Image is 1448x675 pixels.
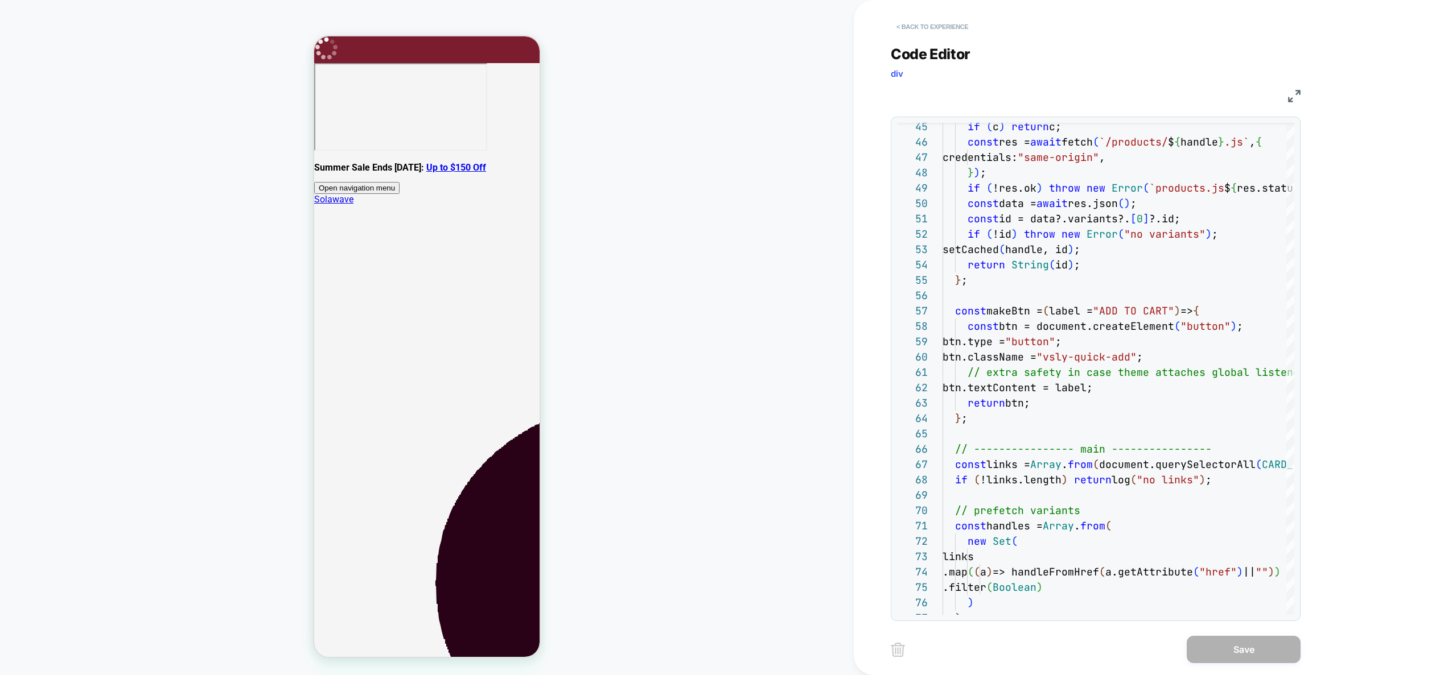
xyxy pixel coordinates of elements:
[1049,120,1062,133] span: c;
[955,519,986,532] span: const
[1036,581,1043,594] span: )
[1256,135,1262,148] span: {
[943,151,1018,164] span: credentials:
[1118,227,1124,241] span: (
[1262,458,1324,471] span: CARD_LINKS
[897,564,928,579] div: 74
[974,565,980,578] span: (
[1068,258,1074,271] span: )
[1093,135,1099,148] span: (
[1180,135,1218,148] span: handle
[1011,227,1018,241] span: )
[1036,350,1137,363] span: "vsly-quick-add"
[1130,212,1137,225] span: [
[1011,258,1049,271] span: String
[986,227,993,241] span: (
[897,457,928,472] div: 67
[897,180,928,196] div: 49
[1005,243,1068,256] span: handle, id
[1237,320,1243,333] span: ;
[5,147,81,156] span: Open navigation menu
[897,411,928,426] div: 64
[1137,350,1143,363] span: ;
[1124,197,1130,210] span: )
[897,288,928,303] div: 56
[980,166,986,179] span: ;
[897,134,928,150] div: 46
[968,135,999,148] span: const
[1011,120,1049,133] span: return
[1105,519,1112,532] span: (
[943,565,968,578] span: .map
[943,335,1005,348] span: btn.type =
[1174,320,1180,333] span: (
[1187,636,1301,663] button: Save
[1049,258,1055,271] span: (
[999,135,1030,148] span: res =
[1062,473,1068,486] span: )
[986,581,993,594] span: (
[1212,227,1218,241] span: ;
[993,181,1036,194] span: !res.ok
[1087,181,1105,194] span: new
[955,458,986,471] span: const
[968,320,999,333] span: const
[968,366,1281,379] span: // extra safety in case theme attaches global list
[897,395,928,411] div: 63
[968,166,974,179] span: }
[1130,473,1137,486] span: (
[897,579,928,595] div: 75
[1288,90,1301,102] img: fullscreen
[968,396,1005,409] span: return
[897,487,928,503] div: 69
[897,595,928,610] div: 76
[897,349,928,365] div: 60
[1074,258,1080,271] span: ;
[1099,458,1256,471] span: document.querySelectorAll
[1030,458,1062,471] span: Array
[897,257,928,272] div: 54
[968,596,974,609] span: )
[999,243,1005,256] span: (
[943,550,974,563] span: links
[1005,335,1055,348] span: "button"
[1130,197,1137,210] span: ;
[897,472,928,487] div: 68
[897,318,928,334] div: 58
[1043,304,1049,317] span: (
[1224,181,1231,194] span: $
[897,441,928,457] div: 66
[1137,473,1199,486] span: "no links"
[986,181,993,194] span: (
[993,565,1099,578] span: => handleFromHref
[1268,565,1274,578] span: )
[999,320,1174,333] span: btn = document.createElement
[961,412,968,425] span: ;
[1099,135,1168,148] span: `/products/
[1199,473,1206,486] span: )
[1174,304,1180,317] span: )
[1237,181,1299,194] span: res.status
[1149,181,1224,194] span: `products.js
[961,274,968,287] span: ;
[1124,227,1206,241] span: "no variants"
[112,126,172,136] a: Up to $150 Off
[980,473,1062,486] span: !links.length
[1087,227,1118,241] span: Error
[897,518,928,533] div: 71
[1099,151,1105,164] span: ,
[897,196,928,211] div: 50
[968,197,999,210] span: const
[1112,473,1130,486] span: log
[968,227,980,241] span: if
[1281,366,1318,379] span: eners:
[993,120,999,133] span: c
[986,304,1043,317] span: makeBtn =
[1068,197,1118,210] span: res.json
[897,303,928,318] div: 57
[1168,135,1174,148] span: $
[1074,243,1080,256] span: ;
[1062,458,1068,471] span: .
[1231,320,1237,333] span: )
